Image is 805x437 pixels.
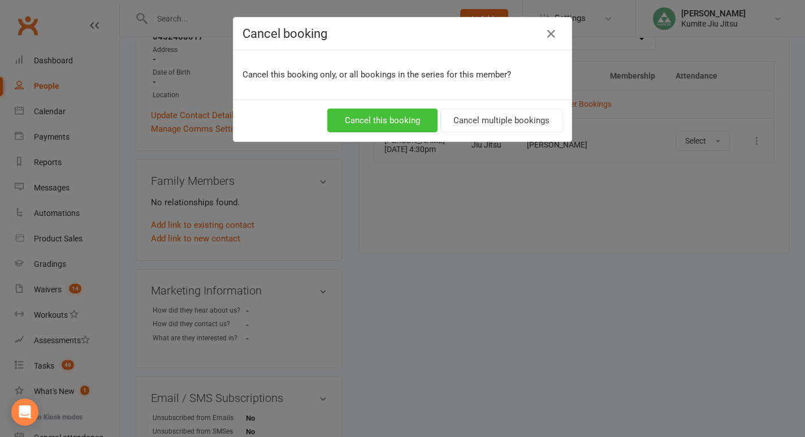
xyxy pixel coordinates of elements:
button: Cancel this booking [327,109,438,132]
button: Cancel multiple bookings [440,109,562,132]
button: Close [542,25,560,43]
p: Cancel this booking only, or all bookings in the series for this member? [243,68,562,81]
h4: Cancel booking [243,27,562,41]
div: Open Intercom Messenger [11,399,38,426]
